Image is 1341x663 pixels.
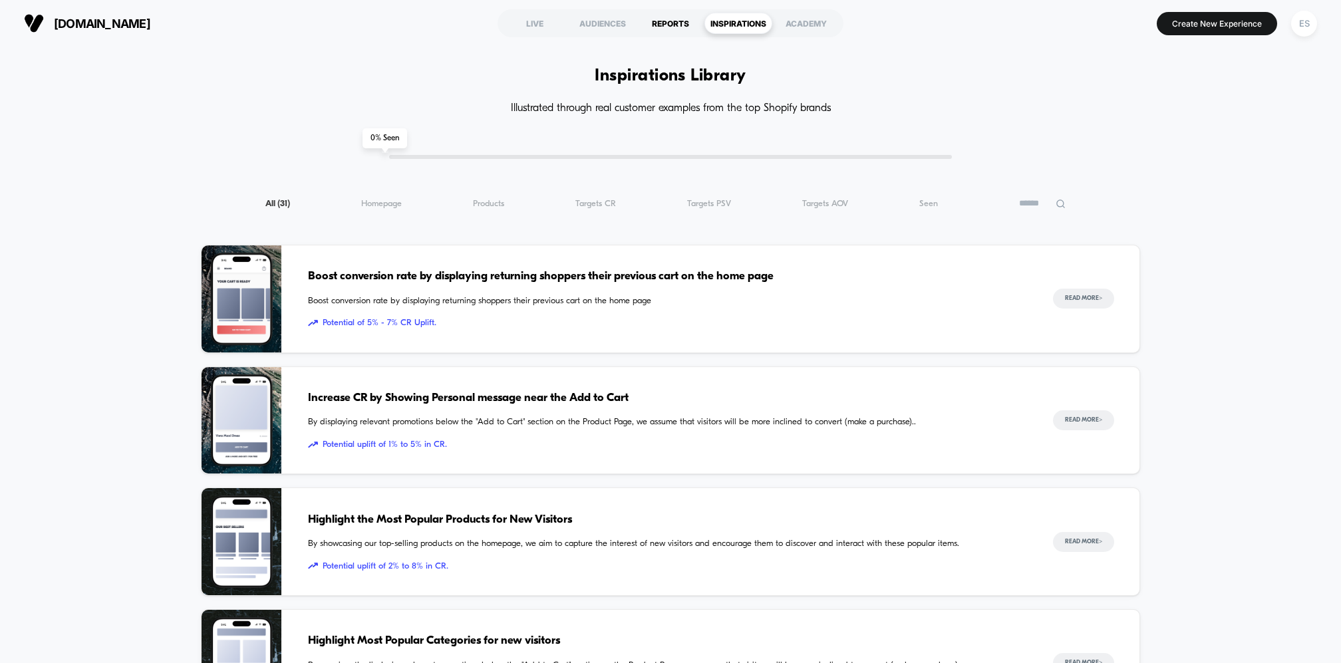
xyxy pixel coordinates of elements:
button: Create New Experience [1157,12,1277,35]
span: Increase CR by Showing Personal message near the Add to Cart [308,390,1026,407]
span: Potential of 5% - 7% CR Uplift. [308,317,1026,330]
img: By showcasing our top-selling products on the homepage, we aim to capture the interest of new vis... [202,488,281,595]
span: Homepage [361,199,402,209]
span: Potential uplift of 1% to 5% in CR. [308,438,1026,452]
h1: Inspirations Library [595,66,746,86]
div: INSPIRATIONS [704,13,772,34]
span: Highlight Most Popular Categories for new visitors [308,632,1026,650]
span: Highlight the Most Popular Products for New Visitors [308,511,1026,529]
span: Targets CR [575,199,616,209]
img: Boost conversion rate by displaying returning shoppers their previous cart on the home page [202,245,281,352]
div: ES [1291,11,1317,37]
div: ACADEMY [772,13,840,34]
span: 0 % Seen [363,128,407,148]
div: REPORTS [637,13,704,34]
button: Read More> [1053,289,1114,309]
span: By showcasing our top-selling products on the homepage, we aim to capture the interest of new vis... [308,537,1026,551]
span: All [265,199,290,209]
img: Visually logo [24,13,44,33]
div: AUDIENCES [569,13,637,34]
span: Potential uplift of 2% to 8% in CR. [308,560,1026,573]
button: [DOMAIN_NAME] [20,13,154,34]
span: [DOMAIN_NAME] [54,17,150,31]
img: By displaying relevant promotions below the "Add to Cart" section on the Product Page, we assume ... [202,367,281,474]
button: Read More> [1053,410,1114,430]
span: By displaying relevant promotions below the "Add to Cart" section on the Product Page, we assume ... [308,416,1026,429]
button: ES [1287,10,1321,37]
h4: Illustrated through real customer examples from the top Shopify brands [201,102,1139,115]
span: Products [473,199,504,209]
span: Seen [919,199,938,209]
span: Boost conversion rate by displaying returning shoppers their previous cart on the home page [308,295,1026,308]
span: Targets PSV [687,199,731,209]
span: Boost conversion rate by displaying returning shoppers their previous cart on the home page [308,268,1026,285]
button: Read More> [1053,532,1114,552]
div: LIVE [501,13,569,34]
span: ( 31 ) [277,199,290,208]
span: Targets AOV [802,199,848,209]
